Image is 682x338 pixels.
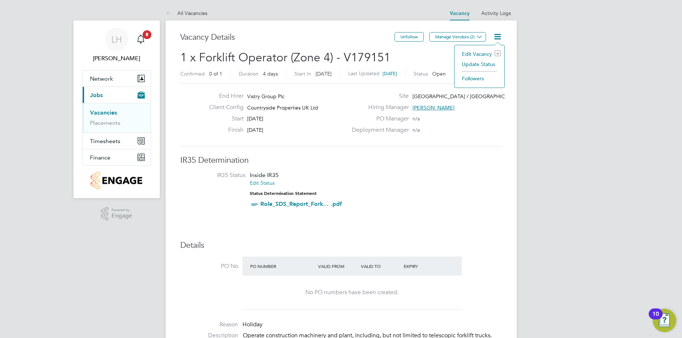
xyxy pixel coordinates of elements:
a: Vacancies [90,109,117,116]
li: Edit Vacancy [458,49,501,59]
label: End Hirer [203,92,244,100]
span: Jobs [90,92,103,99]
a: Activity Logs [481,10,511,16]
span: Finance [90,154,110,161]
label: Hiring Manager [347,104,409,111]
label: Client Config [203,104,244,111]
label: IR35 Status [188,172,245,179]
span: Holiday [242,321,263,328]
span: Open [432,70,446,77]
a: Role_SDS_Report_Fork... .pdf [260,200,342,207]
button: Open Resource Center, 10 new notifications [653,309,676,332]
span: LH [111,35,122,44]
button: Finance [83,149,151,165]
div: Expiry [402,260,445,273]
label: PO Manager [347,115,409,123]
div: No PO numbers have been created. [250,289,455,296]
span: [DATE] [247,127,263,133]
span: n/a [412,127,420,133]
span: Lloyd Holliday [82,54,151,63]
span: Inside IR35 [250,172,279,178]
h3: Vacancy Details [180,32,395,43]
div: Valid To [359,260,402,273]
span: Engage [112,213,132,219]
li: Followers [458,73,501,84]
button: Manage Vendors (2) [429,32,486,42]
span: [DATE] [316,70,332,77]
span: [DATE] [383,70,397,77]
label: Duration [239,70,259,77]
label: Status [414,70,428,77]
h3: Details [180,240,502,251]
button: Timesheets [83,133,151,149]
label: Last Updated [348,70,380,77]
a: Edit Status [250,180,275,186]
span: Powered by [112,207,132,213]
label: Reason [180,321,238,329]
a: Go to home page [82,172,151,189]
span: [DATE] [247,115,263,122]
label: Start [203,115,244,123]
div: PO Number [248,260,317,273]
li: Update Status [458,59,501,69]
span: 4 days [263,70,278,77]
span: Network [90,75,113,82]
a: Powered byEngage [101,207,132,221]
a: 8 [133,28,148,51]
span: 8 [143,30,151,39]
nav: Main navigation [74,20,160,198]
h3: IR35 Determination [180,155,502,166]
button: Network [83,70,151,87]
i: e [495,50,501,56]
label: Site [347,92,409,100]
div: 10 [652,314,659,323]
button: Unfollow [395,32,424,42]
button: Jobs [83,87,151,103]
span: Vistry Group Plc [247,93,285,100]
a: Placements [90,119,120,126]
label: Finish [203,126,244,134]
span: 0 of 1 [209,70,222,77]
span: n/a [412,115,420,122]
div: Valid From [316,260,359,273]
label: Confirmed [180,70,205,77]
span: 1 x Forklift Operator (Zone 4) - V179151 [180,50,391,65]
span: Timesheets [90,138,120,145]
label: PO No [180,262,238,270]
a: All Vacancies [166,10,207,16]
strong: Status Determination Statement [250,191,317,196]
span: [GEOGRAPHIC_DATA] / [GEOGRAPHIC_DATA] [412,93,523,100]
label: Deployment Manager [347,126,409,134]
span: Countryside Properties UK Ltd [247,104,318,111]
div: Jobs [83,103,151,132]
img: countryside-properties-logo-retina.png [91,172,142,189]
a: Vacancy [450,10,470,16]
a: LH[PERSON_NAME] [82,28,151,63]
span: [PERSON_NAME] [412,104,455,111]
label: Start In [294,70,311,77]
